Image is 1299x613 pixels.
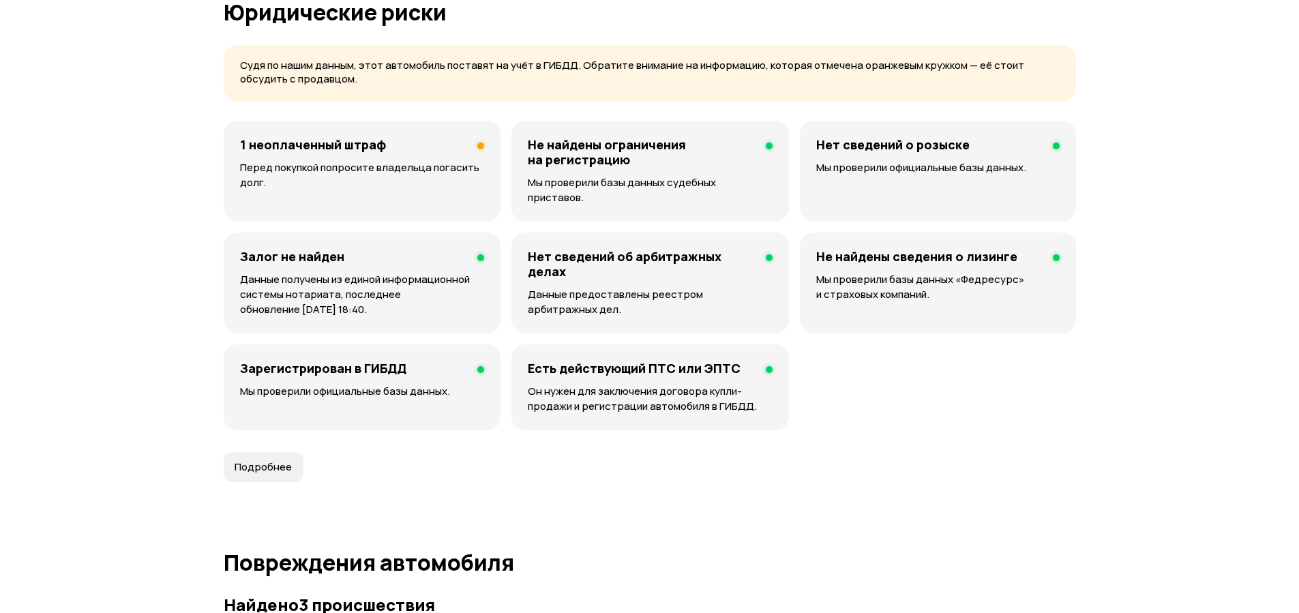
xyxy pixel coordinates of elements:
span: Подробнее [235,460,292,474]
h4: Нет сведений об арбитражных делах [528,249,755,279]
h4: Не найдены ограничения на регистрацию [528,137,755,167]
h4: Нет сведений о розыске [816,137,970,152]
button: Подробнее [224,452,303,482]
h4: Не найдены сведения о лизинге [816,249,1017,264]
p: Мы проверили официальные базы данных. [240,384,484,399]
h4: Есть действующий ПТС или ЭПТС [528,361,741,376]
p: Перед покупкой попросите владельца погасить долг. [240,160,484,190]
h1: Повреждения автомобиля [224,550,1076,575]
p: Данные получены из единой информационной системы нотариата, последнее обновление [DATE] 18:40. [240,272,484,317]
h4: 1 неоплаченный штраф [240,137,386,152]
p: Данные предоставлены реестром арбитражных дел. [528,287,773,317]
h4: Залог не найден [240,249,344,264]
h4: Зарегистрирован в ГИБДД [240,361,406,376]
p: Мы проверили базы данных судебных приставов. [528,175,773,205]
p: Мы проверили базы данных «Федресурс» и страховых компаний. [816,272,1060,302]
p: Судя по нашим данным, этот автомобиль поставят на учёт в ГИБДД. Обратите внимание на информацию, ... [240,59,1060,87]
p: Он нужен для заключения договора купли-продажи и регистрации автомобиля в ГИБДД. [528,384,773,414]
p: Мы проверили официальные базы данных. [816,160,1060,175]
